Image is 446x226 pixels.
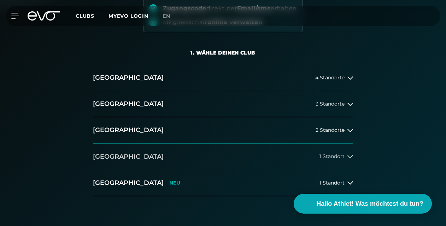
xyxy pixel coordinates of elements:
[76,12,108,19] a: Clubs
[163,13,170,19] span: en
[319,154,345,159] span: 1 Standort
[93,144,353,170] button: [GEOGRAPHIC_DATA]1 Standort
[294,194,432,214] button: Hallo Athlet! Was möchtest du tun?
[93,152,164,161] h2: [GEOGRAPHIC_DATA]
[93,126,164,135] h2: [GEOGRAPHIC_DATA]
[93,73,164,82] h2: [GEOGRAPHIC_DATA]
[93,91,353,117] button: [GEOGRAPHIC_DATA]3 Standorte
[108,13,148,19] a: MYEVO LOGIN
[93,179,164,187] h2: [GEOGRAPHIC_DATA]
[190,49,255,56] div: 1. Wähle deinen Club
[76,13,94,19] span: Clubs
[316,199,423,209] span: Hallo Athlet! Was möchtest du tun?
[93,117,353,143] button: [GEOGRAPHIC_DATA]2 Standorte
[93,100,164,108] h2: [GEOGRAPHIC_DATA]
[316,101,345,107] span: 3 Standorte
[169,180,180,186] p: NEU
[315,75,345,80] span: 4 Standorte
[316,128,345,133] span: 2 Standorte
[93,65,353,91] button: [GEOGRAPHIC_DATA]4 Standorte
[163,12,179,20] a: en
[93,170,353,196] button: [GEOGRAPHIC_DATA]NEU1 Standort
[319,180,345,186] span: 1 Standort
